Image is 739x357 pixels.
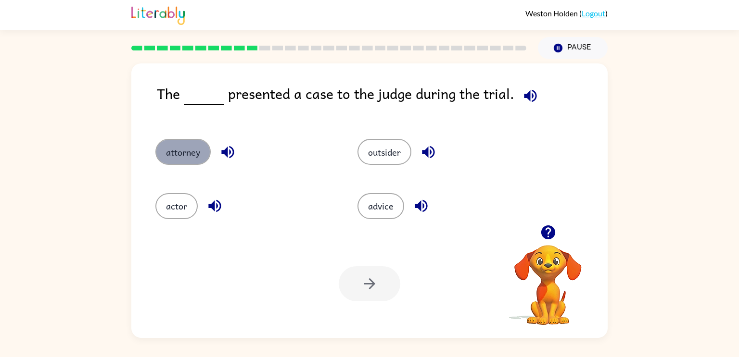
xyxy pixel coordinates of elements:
button: outsider [357,139,411,165]
video: Your browser must support playing .mp4 files to use Literably. Please try using another browser. [500,230,596,326]
button: attorney [155,139,211,165]
div: The presented a case to the judge during the trial. [157,83,608,120]
a: Logout [582,9,605,18]
button: actor [155,193,198,219]
button: advice [357,193,404,219]
button: Pause [538,37,608,59]
img: Literably [131,4,185,25]
span: Weston Holden [525,9,579,18]
div: ( ) [525,9,608,18]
